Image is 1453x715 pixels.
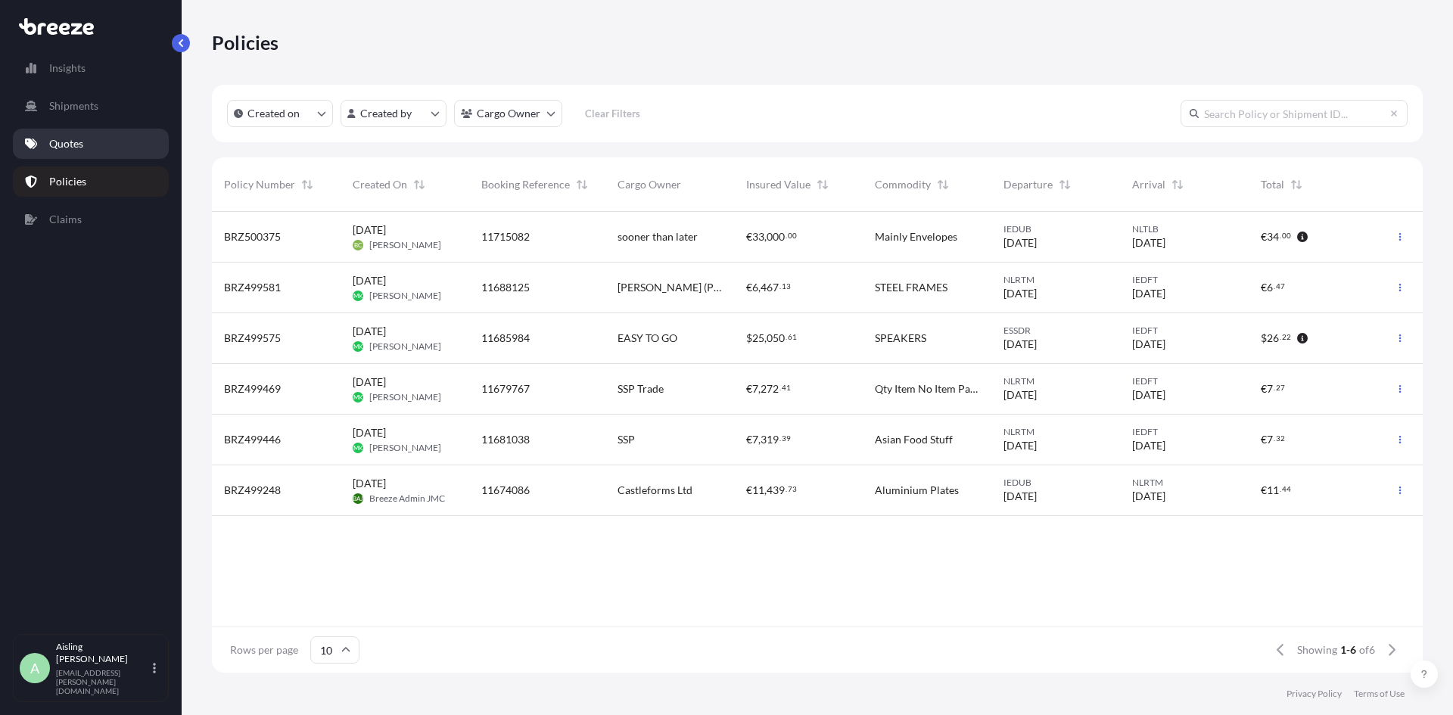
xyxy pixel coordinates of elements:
[454,100,562,127] button: cargoOwner Filter options
[1354,688,1405,700] p: Terms of Use
[1003,426,1108,438] span: NLRTM
[1132,375,1237,387] span: IEDFT
[788,487,797,492] span: 73
[875,483,959,498] span: Aluminium Plates
[481,432,530,447] span: 11681038
[341,100,446,127] button: createdBy Filter options
[1267,384,1273,394] span: 7
[779,385,781,390] span: .
[224,280,281,295] span: BRZ499581
[1003,375,1108,387] span: NLRTM
[779,284,781,289] span: .
[875,432,953,447] span: Asian Food Stuff
[746,333,752,344] span: $
[481,483,530,498] span: 11674086
[49,212,82,227] p: Claims
[1132,177,1165,192] span: Arrival
[212,30,279,54] p: Policies
[618,483,692,498] span: Castleforms Ltd
[481,381,530,396] span: 11679767
[1132,477,1237,489] span: NLRTM
[1282,334,1291,340] span: 22
[786,233,787,238] span: .
[1132,223,1237,235] span: NLTLB
[1276,385,1285,390] span: 27
[758,434,761,445] span: ,
[752,485,764,496] span: 11
[1261,177,1284,192] span: Total
[353,222,386,238] span: [DATE]
[1267,333,1279,344] span: 26
[353,339,362,354] span: MK
[746,434,752,445] span: €
[1280,487,1281,492] span: .
[1276,436,1285,441] span: 32
[369,340,441,353] span: [PERSON_NAME]
[786,334,787,340] span: .
[761,434,779,445] span: 319
[934,176,952,194] button: Sort
[227,100,333,127] button: createdOn Filter options
[752,282,758,293] span: 6
[369,290,441,302] span: [PERSON_NAME]
[814,176,832,194] button: Sort
[1003,489,1037,504] span: [DATE]
[585,106,640,121] p: Clear Filters
[224,381,281,396] span: BRZ499469
[618,229,698,244] span: sooner than later
[353,375,386,390] span: [DATE]
[746,485,752,496] span: €
[752,333,764,344] span: 25
[618,381,664,396] span: SSP Trade
[30,661,39,676] span: A
[49,61,86,76] p: Insights
[618,331,677,346] span: EASY TO GO
[353,324,386,339] span: [DATE]
[410,176,428,194] button: Sort
[1132,337,1165,352] span: [DATE]
[353,440,362,455] span: MK
[1274,284,1275,289] span: .
[1003,337,1037,352] span: [DATE]
[1132,274,1237,286] span: IEDFT
[1003,387,1037,403] span: [DATE]
[1003,438,1037,453] span: [DATE]
[477,106,540,121] p: Cargo Owner
[573,176,591,194] button: Sort
[875,331,926,346] span: SPEAKERS
[570,101,655,126] button: Clear Filters
[360,106,412,121] p: Created by
[618,280,722,295] span: [PERSON_NAME] (POLYHOUSES) LTD
[788,334,797,340] span: 61
[353,425,386,440] span: [DATE]
[1003,177,1053,192] span: Departure
[1003,477,1108,489] span: IEDUB
[1003,274,1108,286] span: NLRTM
[746,177,811,192] span: Insured Value
[1274,436,1275,441] span: .
[1267,434,1273,445] span: 7
[13,129,169,159] a: Quotes
[1132,426,1237,438] span: IEDFT
[1274,385,1275,390] span: .
[224,177,295,192] span: Policy Number
[1340,642,1356,657] span: 1-6
[875,177,931,192] span: Commodity
[752,434,758,445] span: 7
[1132,387,1165,403] span: [DATE]
[1132,286,1165,301] span: [DATE]
[1261,232,1267,242] span: €
[56,641,150,665] p: Aisling [PERSON_NAME]
[13,53,169,83] a: Insights
[481,280,530,295] span: 11688125
[353,177,407,192] span: Created On
[788,233,797,238] span: 00
[49,136,83,151] p: Quotes
[353,476,386,491] span: [DATE]
[779,436,781,441] span: .
[782,436,791,441] span: 39
[764,485,767,496] span: ,
[353,273,386,288] span: [DATE]
[56,668,150,695] p: [EMAIL_ADDRESS][PERSON_NAME][DOMAIN_NAME]
[1003,235,1037,250] span: [DATE]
